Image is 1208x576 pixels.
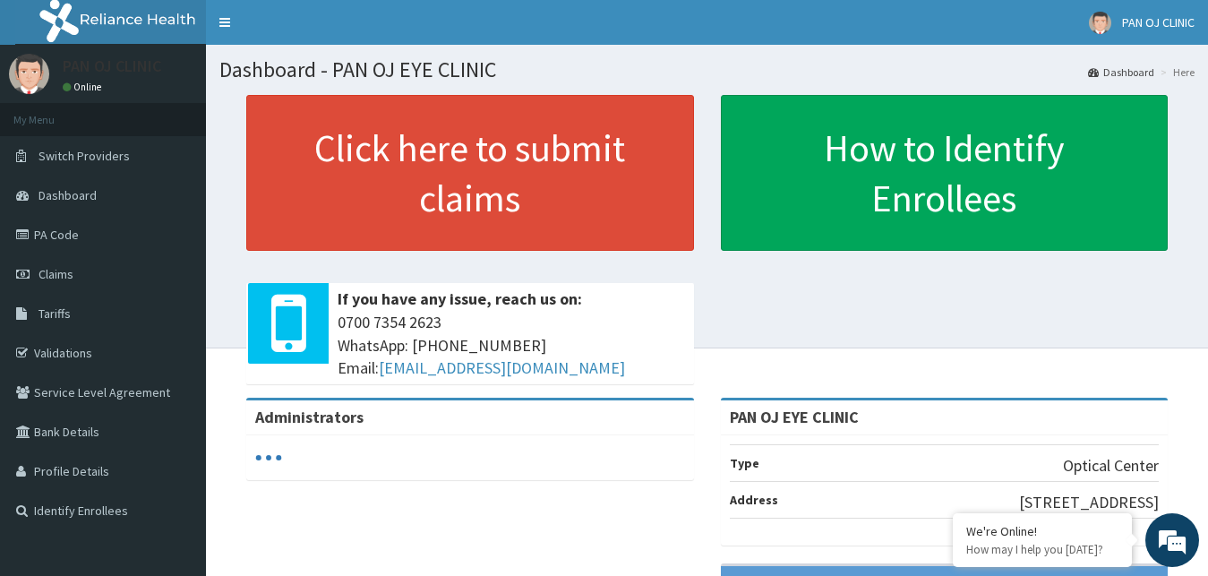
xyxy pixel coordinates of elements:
p: How may I help you today? [966,542,1118,557]
p: PAN OJ CLINIC [63,58,161,74]
h1: Dashboard - PAN OJ EYE CLINIC [219,58,1195,82]
a: Dashboard [1088,64,1154,80]
b: Administrators [255,407,364,427]
span: Switch Providers [39,148,130,164]
img: User Image [1089,12,1111,34]
span: Tariffs [39,305,71,322]
img: User Image [9,54,49,94]
a: How to Identify Enrollees [721,95,1169,251]
span: PAN OJ CLINIC [1122,14,1195,30]
span: Claims [39,266,73,282]
p: Optical Center [1063,454,1159,477]
p: [STREET_ADDRESS] [1019,491,1159,514]
b: If you have any issue, reach us on: [338,288,582,309]
a: [EMAIL_ADDRESS][DOMAIN_NAME] [379,357,625,378]
span: Dashboard [39,187,97,203]
b: Address [730,492,778,508]
a: Online [63,81,106,93]
a: Click here to submit claims [246,95,694,251]
b: Type [730,455,759,471]
li: Here [1156,64,1195,80]
span: 0700 7354 2623 WhatsApp: [PHONE_NUMBER] Email: [338,311,685,380]
strong: PAN OJ EYE CLINIC [730,407,859,427]
div: We're Online! [966,523,1118,539]
svg: audio-loading [255,444,282,471]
